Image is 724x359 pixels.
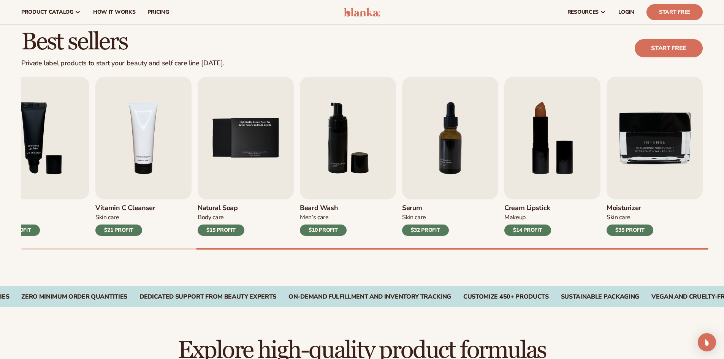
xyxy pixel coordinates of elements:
h3: Vitamin C Cleanser [95,204,155,212]
h3: Beard Wash [300,204,347,212]
div: $35 PROFIT [607,225,653,236]
h3: Serum [402,204,449,212]
div: Skin Care [402,214,449,221]
a: 7 / 9 [402,77,498,236]
div: Body Care [198,214,244,221]
div: $10 PROFIT [300,225,347,236]
h3: Moisturizer [607,204,653,212]
span: How It Works [93,9,136,15]
div: Dedicated Support From Beauty Experts [139,293,276,300]
div: $32 PROFIT [402,225,449,236]
div: Skin Care [607,214,653,221]
a: 8 / 9 [504,77,600,236]
a: 5 / 9 [198,77,294,236]
a: 6 / 9 [300,77,396,236]
a: 9 / 9 [607,77,703,236]
div: Skin Care [95,214,155,221]
span: LOGIN [618,9,634,15]
div: Makeup [504,214,551,221]
span: product catalog [21,9,73,15]
div: $14 PROFIT [504,225,551,236]
div: Zero Minimum Order QuantitieS [21,293,127,300]
div: $21 PROFIT [95,225,142,236]
a: Start Free [646,4,703,20]
div: SUSTAINABLE PACKAGING [561,293,639,300]
img: logo [344,8,380,17]
a: 4 / 9 [95,77,192,236]
div: CUSTOMIZE 450+ PRODUCTS [463,293,549,300]
div: Open Intercom Messenger [698,333,716,351]
div: $15 PROFIT [198,225,244,236]
span: resources [567,9,599,15]
span: pricing [147,9,169,15]
h3: Natural Soap [198,204,244,212]
div: Private label products to start your beauty and self care line [DATE]. [21,59,224,68]
a: Start free [635,39,703,57]
div: On-Demand Fulfillment and Inventory Tracking [288,293,451,300]
h3: Cream Lipstick [504,204,551,212]
h2: Best sellers [21,29,224,55]
div: Men’s Care [300,214,347,221]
